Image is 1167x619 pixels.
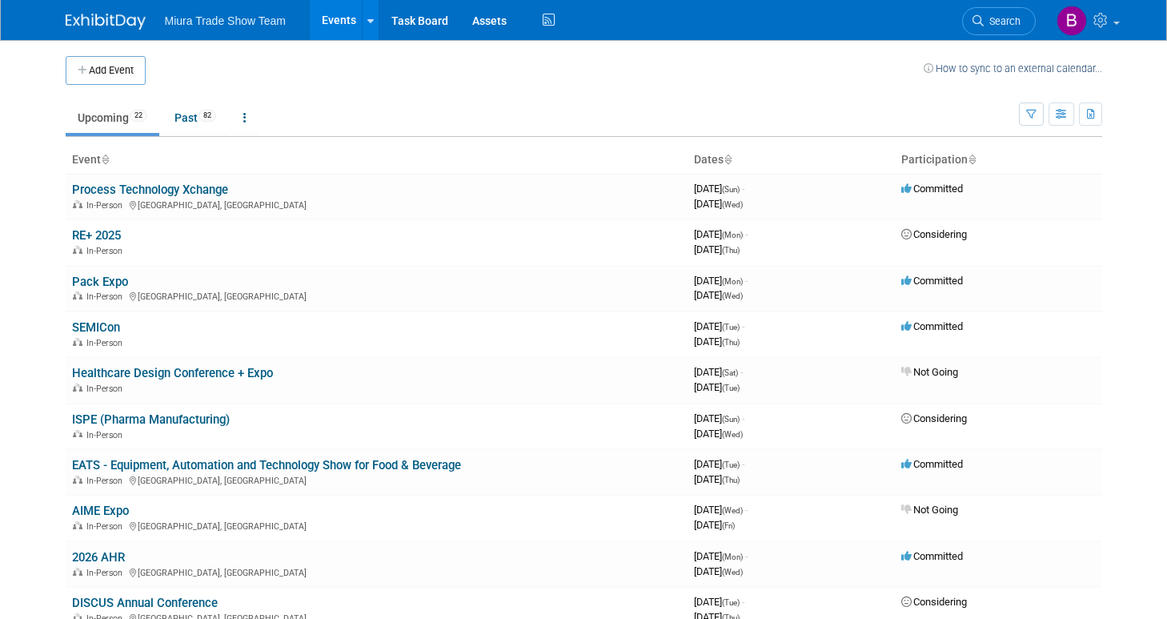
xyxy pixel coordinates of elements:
img: In-Person Event [73,338,82,346]
th: Participation [895,147,1102,174]
span: Considering [901,412,967,424]
span: (Sun) [722,415,740,424]
span: In-Person [86,200,127,211]
span: - [742,596,744,608]
span: - [745,550,748,562]
a: RE+ 2025 [72,228,121,243]
span: [DATE] [694,428,743,440]
button: Add Event [66,56,146,85]
span: - [745,228,748,240]
img: ExhibitDay [66,14,146,30]
span: Committed [901,275,963,287]
span: (Wed) [722,200,743,209]
span: [DATE] [694,243,740,255]
img: In-Person Event [73,246,82,254]
img: In-Person Event [73,568,82,576]
span: [DATE] [694,366,743,378]
span: - [745,275,748,287]
span: [DATE] [694,183,744,195]
span: - [745,504,748,516]
div: [GEOGRAPHIC_DATA], [GEOGRAPHIC_DATA] [72,565,681,578]
span: Considering [901,596,967,608]
a: Past82 [162,102,228,133]
span: In-Person [86,568,127,578]
a: EATS - Equipment, Automation and Technology Show for Food & Beverage [72,458,461,472]
span: In-Person [86,521,127,532]
div: [GEOGRAPHIC_DATA], [GEOGRAPHIC_DATA] [72,289,681,302]
img: In-Person Event [73,200,82,208]
span: [DATE] [694,228,748,240]
div: [GEOGRAPHIC_DATA], [GEOGRAPHIC_DATA] [72,473,681,486]
span: In-Person [86,384,127,394]
a: 2026 AHR [72,550,125,565]
span: [DATE] [694,412,744,424]
span: (Fri) [722,521,735,530]
span: Not Going [901,504,958,516]
a: Healthcare Design Conference + Expo [72,366,273,380]
span: [DATE] [694,381,740,393]
span: (Wed) [722,430,743,439]
span: In-Person [86,291,127,302]
span: - [742,412,744,424]
span: [DATE] [694,565,743,577]
span: [DATE] [694,473,740,485]
span: Not Going [901,366,958,378]
span: [DATE] [694,519,735,531]
span: [DATE] [694,320,744,332]
a: Upcoming22 [66,102,159,133]
span: [DATE] [694,504,748,516]
span: (Tue) [722,460,740,469]
a: DISCUS Annual Conference [72,596,218,610]
span: In-Person [86,430,127,440]
a: Process Technology Xchange [72,183,228,197]
a: Pack Expo [72,275,128,289]
a: Sort by Participation Type [968,153,976,166]
img: Brittany Jordan [1057,6,1087,36]
a: Sort by Event Name [101,153,109,166]
a: Sort by Start Date [724,153,732,166]
span: In-Person [86,246,127,256]
a: ISPE (Pharma Manufacturing) [72,412,230,427]
span: (Mon) [722,231,743,239]
span: (Wed) [722,568,743,577]
span: (Sun) [722,185,740,194]
span: (Sat) [722,368,738,377]
span: Search [984,15,1021,27]
span: (Wed) [722,291,743,300]
img: In-Person Event [73,430,82,438]
img: In-Person Event [73,476,82,484]
span: - [742,320,744,332]
span: In-Person [86,338,127,348]
span: (Thu) [722,338,740,347]
span: [DATE] [694,596,744,608]
span: (Tue) [722,384,740,392]
span: In-Person [86,476,127,486]
img: In-Person Event [73,521,82,529]
th: Event [66,147,688,174]
span: - [742,458,744,470]
span: Committed [901,458,963,470]
a: How to sync to an external calendar... [924,62,1102,74]
span: (Thu) [722,476,740,484]
th: Dates [688,147,895,174]
span: 22 [130,110,147,122]
span: [DATE] [694,550,748,562]
span: [DATE] [694,198,743,210]
span: - [742,183,744,195]
span: - [740,366,743,378]
span: (Mon) [722,277,743,286]
span: [DATE] [694,458,744,470]
span: (Tue) [722,323,740,332]
span: Committed [901,183,963,195]
span: Committed [901,550,963,562]
span: [DATE] [694,289,743,301]
a: SEMICon [72,320,120,335]
span: (Tue) [722,598,740,607]
span: (Wed) [722,506,743,515]
span: (Mon) [722,553,743,561]
span: Committed [901,320,963,332]
span: 82 [199,110,216,122]
a: AIME Expo [72,504,129,518]
div: [GEOGRAPHIC_DATA], [GEOGRAPHIC_DATA] [72,198,681,211]
span: [DATE] [694,275,748,287]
